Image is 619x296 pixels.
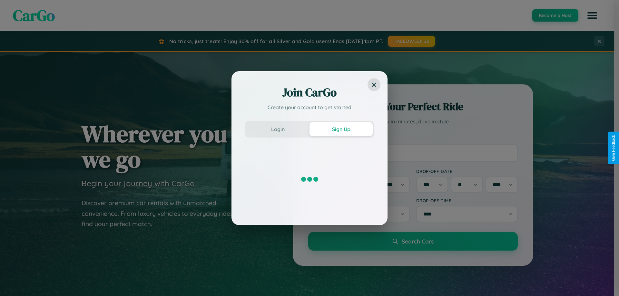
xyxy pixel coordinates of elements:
h2: Join CarGo [245,85,374,100]
p: Create your account to get started [245,103,374,111]
div: Give Feedback [611,135,616,161]
iframe: Intercom live chat [6,274,22,290]
button: Sign Up [309,122,373,136]
button: Login [246,122,309,136]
